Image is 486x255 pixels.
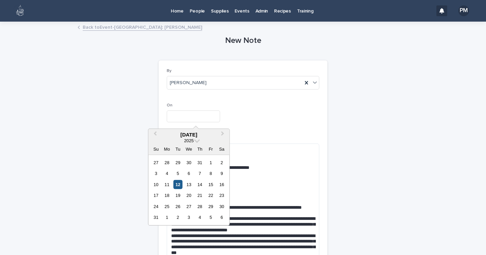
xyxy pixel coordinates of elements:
div: Choose Thursday, August 28th, 2025 [195,202,205,211]
div: Choose Monday, September 1st, 2025 [162,213,171,222]
h1: New Note [159,36,327,46]
div: Choose Saturday, September 6th, 2025 [217,213,226,222]
div: Tu [173,145,183,154]
div: Choose Friday, August 8th, 2025 [206,169,215,178]
div: Choose Friday, August 1st, 2025 [206,158,215,167]
div: Choose Wednesday, August 6th, 2025 [184,169,193,178]
div: Mo [162,145,171,154]
div: Choose Tuesday, July 29th, 2025 [173,158,183,167]
div: Choose Sunday, August 24th, 2025 [152,202,161,211]
div: Th [195,145,205,154]
div: Choose Tuesday, August 5th, 2025 [173,169,183,178]
button: Next Month [218,130,229,141]
span: On [167,103,172,107]
div: Choose Sunday, July 27th, 2025 [152,158,161,167]
div: Choose Thursday, August 21st, 2025 [195,191,205,200]
div: Choose Friday, August 29th, 2025 [206,202,215,211]
div: Fr [206,145,215,154]
div: Choose Monday, July 28th, 2025 [162,158,171,167]
div: Choose Tuesday, August 12th, 2025 [173,180,183,189]
div: Choose Thursday, August 7th, 2025 [195,169,205,178]
div: Choose Sunday, August 3rd, 2025 [152,169,161,178]
button: Previous Month [149,130,160,141]
div: Choose Thursday, August 14th, 2025 [195,180,205,189]
span: By [167,69,171,73]
div: Choose Saturday, August 16th, 2025 [217,180,226,189]
div: Choose Wednesday, August 13th, 2025 [184,180,193,189]
div: Choose Friday, August 15th, 2025 [206,180,215,189]
div: Choose Monday, August 18th, 2025 [162,191,171,200]
div: Choose Tuesday, August 26th, 2025 [173,202,183,211]
div: Choose Tuesday, August 19th, 2025 [173,191,183,200]
a: Back toEvent-[GEOGRAPHIC_DATA]: [PERSON_NAME] [83,23,202,31]
span: 2025 [184,138,193,143]
div: Choose Wednesday, August 27th, 2025 [184,202,193,211]
div: Choose Saturday, August 30th, 2025 [217,202,226,211]
div: Choose Friday, August 22nd, 2025 [206,191,215,200]
div: Choose Friday, September 5th, 2025 [206,213,215,222]
div: month 2025-08 [151,157,227,223]
div: Sa [217,145,226,154]
div: Choose Monday, August 11th, 2025 [162,180,171,189]
div: Choose Saturday, August 2nd, 2025 [217,158,226,167]
img: 80hjoBaRqlyywVK24fQd [13,4,27,18]
div: Choose Thursday, September 4th, 2025 [195,213,205,222]
div: Choose Saturday, August 9th, 2025 [217,169,226,178]
div: [DATE] [148,132,230,138]
div: Choose Wednesday, July 30th, 2025 [184,158,193,167]
div: Choose Wednesday, September 3rd, 2025 [184,213,193,222]
div: Choose Monday, August 4th, 2025 [162,169,171,178]
div: Choose Tuesday, September 2nd, 2025 [173,213,183,222]
div: Choose Saturday, August 23rd, 2025 [217,191,226,200]
div: We [184,145,193,154]
div: PM [458,5,469,16]
div: Choose Sunday, August 31st, 2025 [152,213,161,222]
div: Su [152,145,161,154]
div: Choose Wednesday, August 20th, 2025 [184,191,193,200]
span: [PERSON_NAME] [170,79,207,86]
div: Choose Thursday, July 31st, 2025 [195,158,205,167]
div: Choose Sunday, August 17th, 2025 [152,191,161,200]
div: Choose Monday, August 25th, 2025 [162,202,171,211]
div: Choose Sunday, August 10th, 2025 [152,180,161,189]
